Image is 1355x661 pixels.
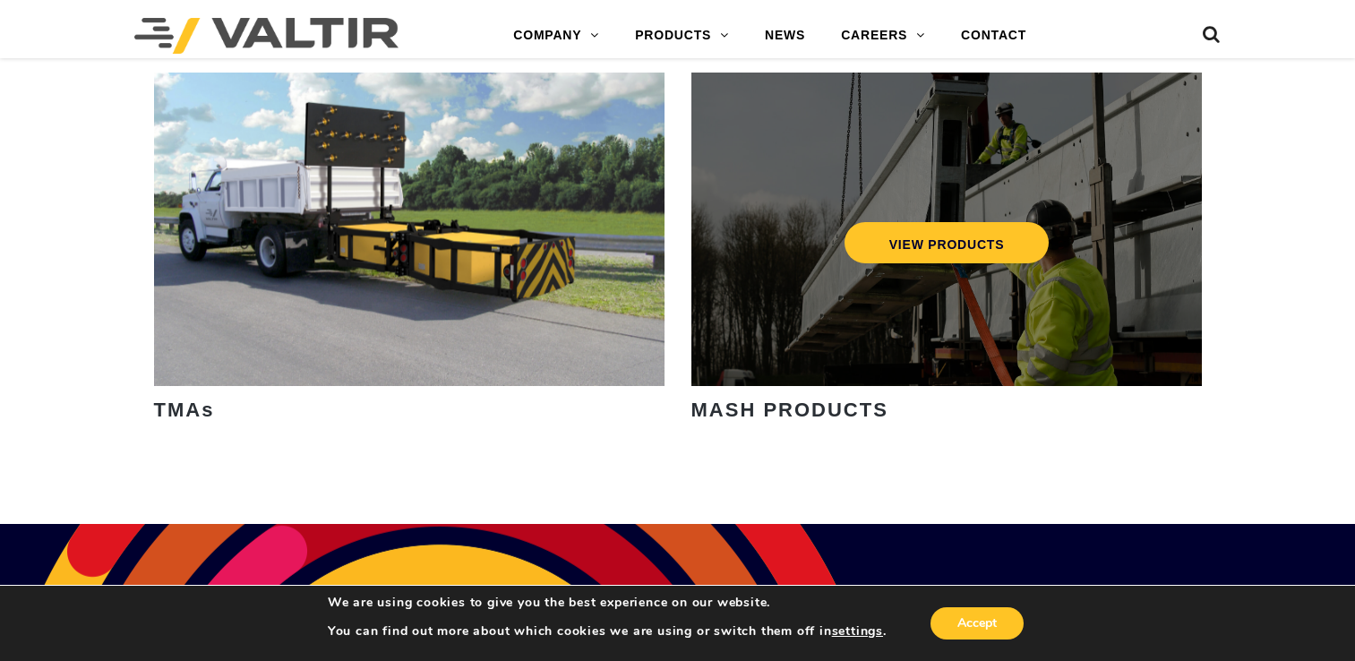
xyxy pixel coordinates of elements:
p: You can find out more about which cookies we are using or switch them off in . [328,623,887,640]
button: Accept [930,607,1024,640]
a: CONTACT [943,18,1044,54]
a: PRODUCTS [617,18,747,54]
p: We are using cookies to give you the best experience on our website. [328,595,887,611]
strong: TMAs [154,399,215,421]
a: NEWS [747,18,823,54]
strong: MASH PRODUCTS [691,399,888,421]
a: CAREERS [823,18,943,54]
a: COMPANY [495,18,617,54]
button: settings [832,623,883,640]
a: VIEW PRODUCTS [844,222,1049,263]
img: Valtir [134,18,399,54]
